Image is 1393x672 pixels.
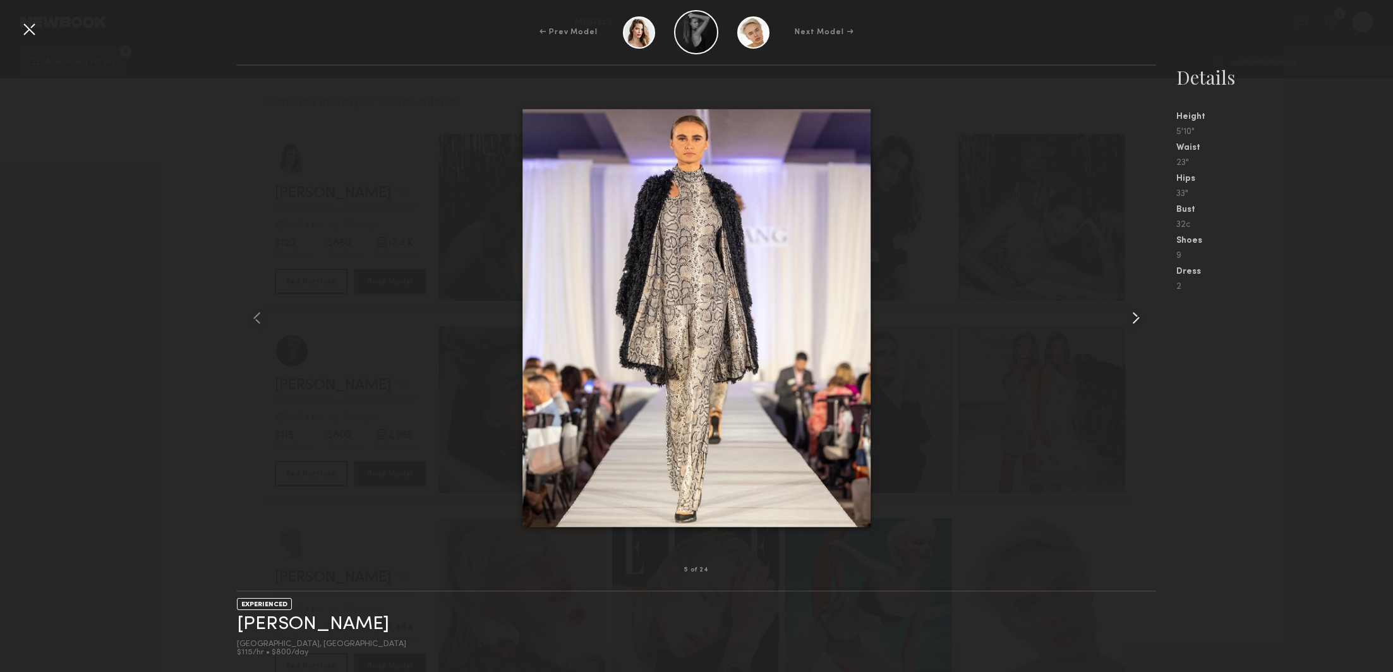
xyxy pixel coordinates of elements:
div: ← Prev Model [540,27,598,38]
div: $115/hr • $800/day [237,649,406,657]
div: Dress [1176,267,1393,276]
div: 32c [1176,221,1393,229]
div: Hips [1176,174,1393,183]
div: Bust [1176,205,1393,214]
div: 9 [1176,252,1393,260]
div: Next Model → [795,27,853,38]
div: Waist [1176,144,1393,152]
div: 33" [1176,190,1393,199]
div: Height [1176,113,1393,121]
div: 5 of 24 [684,567,708,573]
div: Shoes [1176,236,1393,245]
div: 5'10" [1176,128,1393,137]
div: Details [1176,64,1393,90]
div: 2 [1176,283,1393,291]
div: [GEOGRAPHIC_DATA], [GEOGRAPHIC_DATA] [237,640,406,649]
a: [PERSON_NAME] [237,614,389,634]
div: 23" [1176,159,1393,168]
div: EXPERIENCED [237,598,292,610]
